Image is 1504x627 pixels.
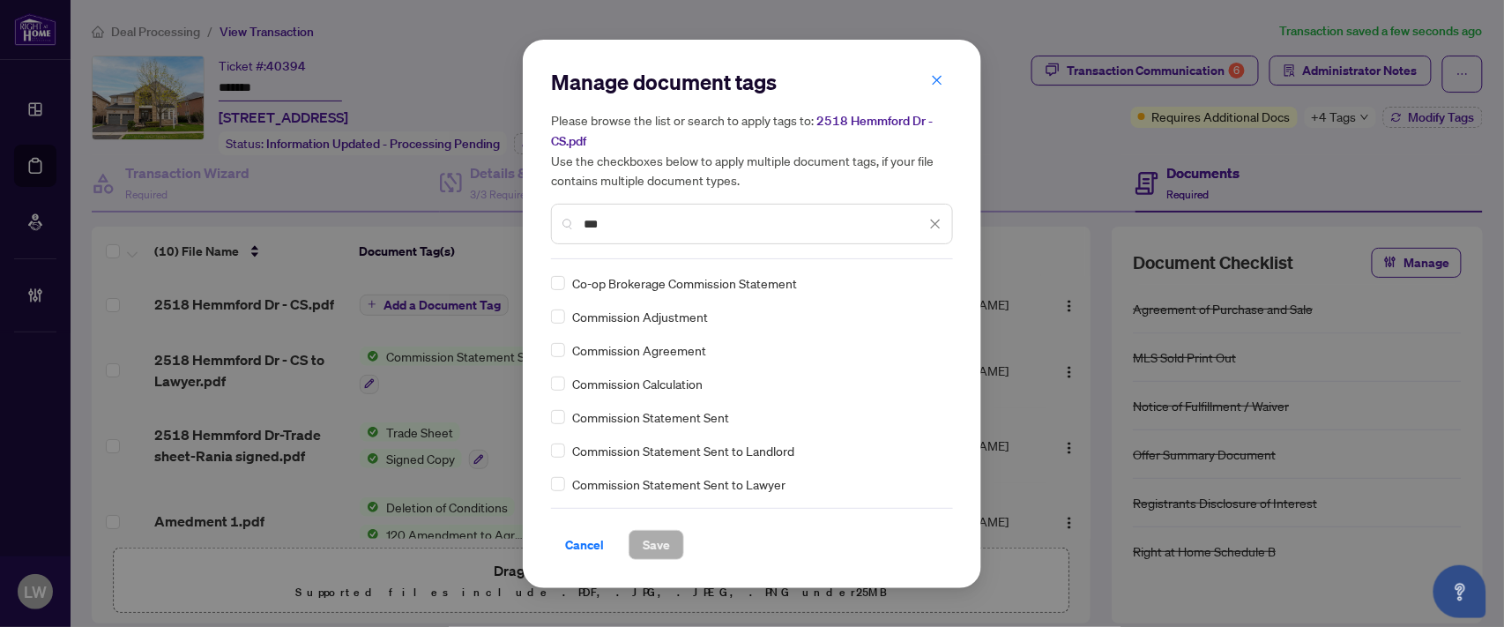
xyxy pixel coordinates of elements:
[572,374,703,393] span: Commission Calculation
[931,74,943,86] span: close
[551,68,953,96] h2: Manage document tags
[572,474,786,494] span: Commission Statement Sent to Lawyer
[929,218,942,230] span: close
[1433,565,1486,618] button: Open asap
[572,273,797,293] span: Co-op Brokerage Commission Statement
[572,307,708,326] span: Commission Adjustment
[551,530,618,560] button: Cancel
[551,110,953,190] h5: Please browse the list or search to apply tags to: Use the checkboxes below to apply multiple doc...
[572,407,729,427] span: Commission Statement Sent
[565,531,604,559] span: Cancel
[551,113,933,149] span: 2518 Hemmford Dr - CS.pdf
[572,441,794,460] span: Commission Statement Sent to Landlord
[629,530,684,560] button: Save
[572,340,706,360] span: Commission Agreement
